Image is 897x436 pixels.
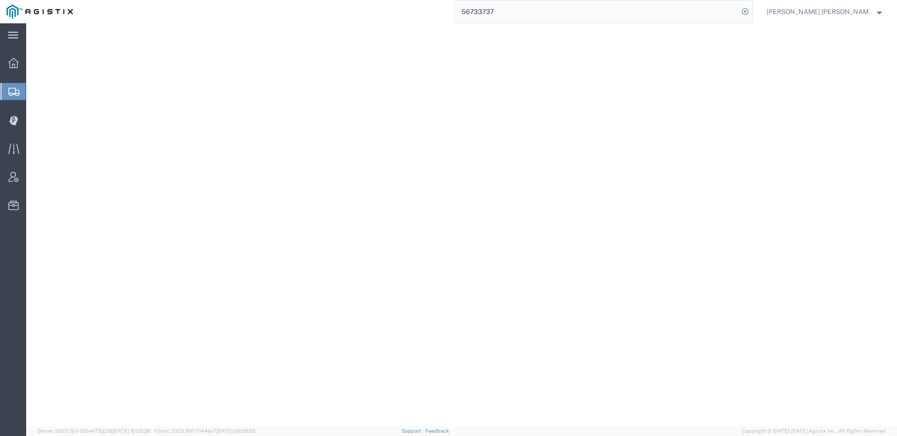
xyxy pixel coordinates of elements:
a: Feedback [425,428,449,434]
span: Copyright © [DATE]-[DATE] Agistix Inc., All Rights Reserved [742,427,886,435]
input: Search for shipment number, reference number [455,0,739,23]
span: Kayte Bray Dogali [767,7,869,17]
button: [PERSON_NAME] [PERSON_NAME] [766,6,884,17]
a: Support [402,428,425,434]
span: Server: 2025.19.0-192a4753216 [37,428,150,434]
span: [DATE] 09:58:55 [216,428,256,434]
span: Client: 2025.19.0-7f44ea7 [155,428,256,434]
iframe: FS Legacy Container [26,23,897,426]
img: logo [7,5,73,19]
span: [DATE] 10:05:38 [113,428,150,434]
